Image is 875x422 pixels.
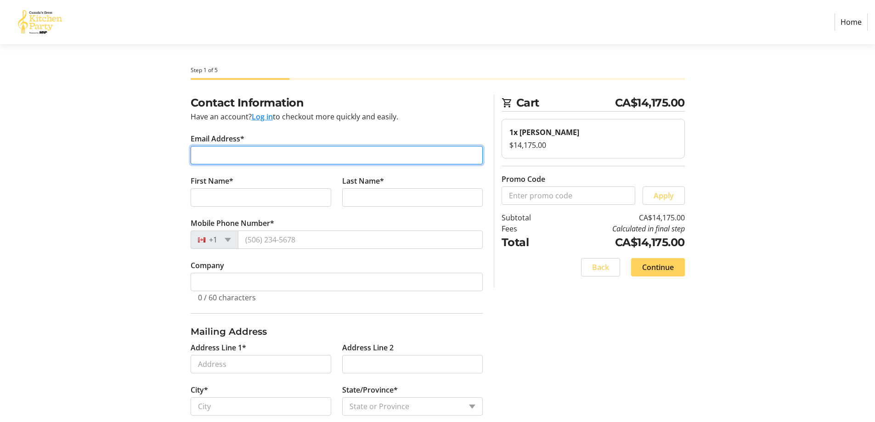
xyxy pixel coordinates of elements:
[191,111,483,122] div: Have an account? to checkout more quickly and easily.
[615,95,685,111] span: CA$14,175.00
[835,13,868,31] a: Home
[554,212,685,223] td: CA$14,175.00
[191,325,483,338] h3: Mailing Address
[191,384,208,395] label: City*
[342,175,384,186] label: Last Name*
[7,4,73,40] img: Canada’s Great Kitchen Party's Logo
[509,140,677,151] div: $14,175.00
[198,293,256,303] tr-character-limit: 0 / 60 characters
[554,223,685,234] td: Calculated in final step
[191,218,274,229] label: Mobile Phone Number*
[191,397,331,416] input: City
[502,212,554,223] td: Subtotal
[191,175,233,186] label: First Name*
[502,234,554,251] td: Total
[191,95,483,111] h2: Contact Information
[342,384,398,395] label: State/Province*
[502,223,554,234] td: Fees
[592,262,609,273] span: Back
[502,186,635,205] input: Enter promo code
[643,186,685,205] button: Apply
[342,342,394,353] label: Address Line 2
[642,262,674,273] span: Continue
[252,111,273,122] button: Log in
[502,174,545,185] label: Promo Code
[238,231,483,249] input: (506) 234-5678
[516,95,615,111] span: Cart
[631,258,685,276] button: Continue
[191,355,331,373] input: Address
[654,190,674,201] span: Apply
[191,66,685,74] div: Step 1 of 5
[191,133,244,144] label: Email Address*
[554,234,685,251] td: CA$14,175.00
[509,127,579,137] strong: 1x [PERSON_NAME]
[191,260,224,271] label: Company
[581,258,620,276] button: Back
[191,342,246,353] label: Address Line 1*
